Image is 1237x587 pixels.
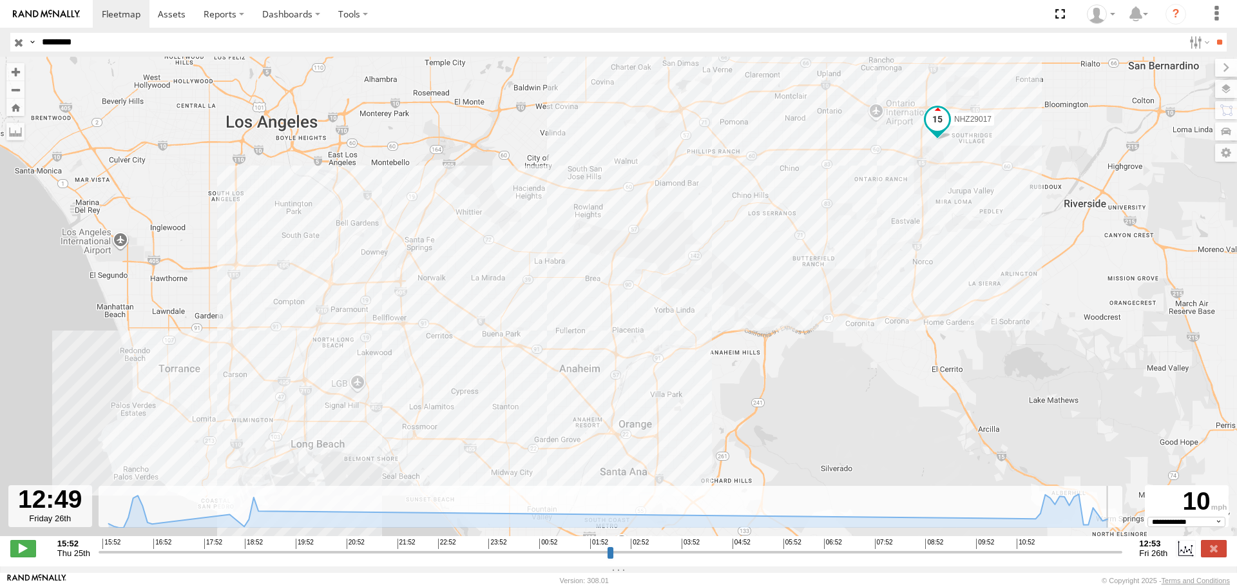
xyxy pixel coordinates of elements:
span: 16:52 [153,539,171,549]
span: 04:52 [733,539,751,549]
button: Zoom out [6,81,24,99]
a: Visit our Website [7,574,66,587]
div: © Copyright 2025 - [1102,577,1230,584]
span: 08:52 [925,539,943,549]
span: Thu 25th Sep 2025 [57,548,90,558]
span: 02:52 [631,539,649,549]
label: Search Query [27,33,37,52]
span: 18:52 [245,539,263,549]
button: Zoom Home [6,99,24,116]
label: Play/Stop [10,540,36,557]
a: Terms and Conditions [1162,577,1230,584]
span: 21:52 [398,539,416,549]
span: 07:52 [875,539,893,549]
strong: 15:52 [57,539,90,548]
span: 05:52 [783,539,801,549]
span: 03:52 [682,539,700,549]
span: 22:52 [438,539,456,549]
span: 15:52 [102,539,120,549]
label: Search Filter Options [1184,33,1212,52]
label: Map Settings [1215,144,1237,162]
i: ? [1165,4,1186,24]
span: 06:52 [824,539,842,549]
span: 09:52 [976,539,994,549]
span: 20:52 [347,539,365,549]
div: Version: 308.01 [560,577,609,584]
label: Measure [6,122,24,140]
span: 17:52 [204,539,222,549]
span: 10:52 [1017,539,1035,549]
div: Zulema McIntosch [1082,5,1120,24]
span: 19:52 [296,539,314,549]
span: 01:52 [590,539,608,549]
span: 23:52 [488,539,506,549]
div: 10 [1147,487,1227,517]
strong: 12:53 [1139,539,1167,548]
span: Fri 26th Sep 2025 [1139,548,1167,558]
label: Close [1201,540,1227,557]
img: rand-logo.svg [13,10,80,19]
span: NHZ29017 [954,114,992,123]
button: Zoom in [6,63,24,81]
span: 00:52 [539,539,557,549]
